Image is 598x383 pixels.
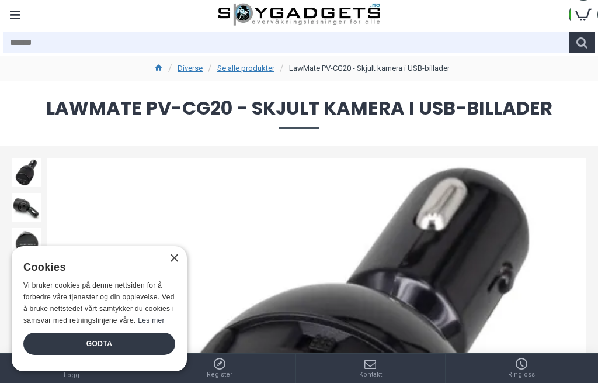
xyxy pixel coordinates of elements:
[207,370,232,380] span: Register
[296,354,445,383] a: Kontakt
[23,281,175,324] span: Vi bruker cookies på denne nettsiden for å forbedre våre tjenester og din opplevelse. Ved å bruke...
[12,228,41,257] img: LawMate PV-CG20 - Skjult kamera i USB-billader - SpyGadgets.no
[178,63,203,74] a: Diverse
[217,63,274,74] a: Se alle produkter
[508,370,535,380] span: Ring oss
[64,371,79,381] span: Logg
[12,99,586,129] span: LawMate PV-CG20 - Skjult kamera i USB-billader
[144,354,296,383] a: Register
[23,255,168,280] div: Cookies
[138,316,164,325] a: Les mer, opens a new window
[218,3,380,26] img: SpyGadgets.no
[12,158,41,187] img: LawMate PV-CG20 - Skjult kamera i USB-billader - SpyGadgets.no
[12,193,41,222] img: LawMate PV-CG20 - Skjult kamera i USB-billader - SpyGadgets.no
[359,370,382,380] span: Kontakt
[169,254,178,263] div: Close
[23,333,175,355] div: Godta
